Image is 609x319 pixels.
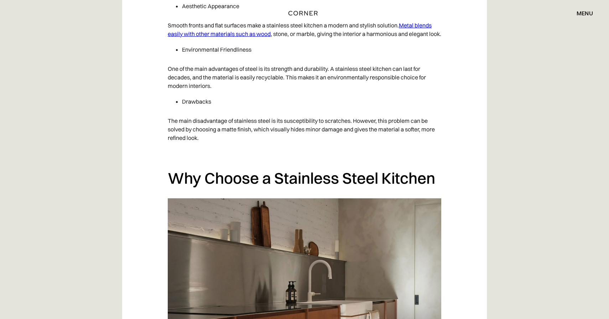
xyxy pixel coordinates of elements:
div: menu [577,10,593,16]
p: One of the main advantages of steel is its strength and durability. A stainless steel kitchen can... [168,61,441,94]
p: The main disadvantage of stainless steel is its susceptibility to scratches. However, this proble... [168,113,441,146]
li: Drawbacks [182,94,441,109]
p: ‍ [168,146,441,161]
h2: Why Choose a Stainless Steel Kitchen [168,168,441,188]
a: Metal blends easily with other materials such as wood [168,22,432,37]
p: Smooth fronts and flat surfaces make a stainless steel kitchen a modern and stylish solution. , s... [168,17,441,42]
li: Environmental Friendliness [182,42,441,57]
a: home [281,9,328,18]
div: menu [569,7,593,19]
